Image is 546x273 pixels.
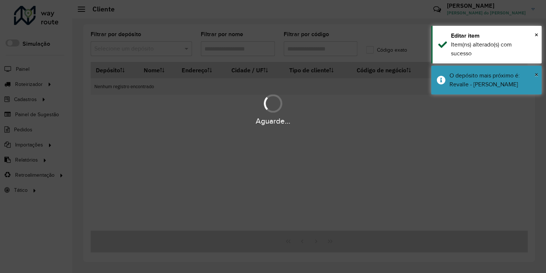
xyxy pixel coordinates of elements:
button: Close [535,29,538,40]
div: O depósito mais próximo é: Revalle - [PERSON_NAME] [449,71,536,89]
span: × [535,70,538,79]
span: × [535,31,538,39]
div: Editar item [451,31,536,40]
div: Item(ns) alterado(s) com sucesso [451,40,536,58]
button: Close [535,69,538,80]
